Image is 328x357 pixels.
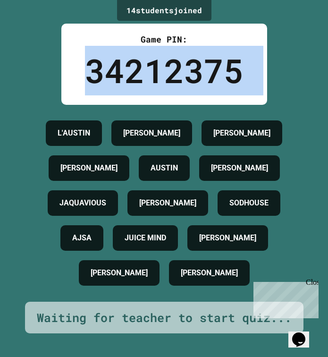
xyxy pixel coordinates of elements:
[199,232,256,244] h4: [PERSON_NAME]
[229,197,269,209] h4: SODHOUSE
[250,278,319,318] iframe: chat widget
[72,232,92,244] h4: AJSA
[211,162,268,174] h4: [PERSON_NAME]
[85,33,244,46] div: Game PIN:
[4,4,65,60] div: Chat with us now!Close
[139,197,196,209] h4: [PERSON_NAME]
[288,319,319,348] iframe: chat widget
[125,232,166,244] h4: JUICE MIND
[181,267,238,279] h4: [PERSON_NAME]
[85,46,244,95] div: 34212375
[91,267,148,279] h4: [PERSON_NAME]
[151,162,178,174] h4: AUSTIN
[213,127,270,139] h4: [PERSON_NAME]
[59,197,106,209] h4: JAQUAVIOUS
[37,309,292,327] div: Waiting for teacher to start quiz...
[123,127,180,139] h4: [PERSON_NAME]
[58,127,90,139] h4: L'AUSTIN
[60,162,118,174] h4: [PERSON_NAME]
